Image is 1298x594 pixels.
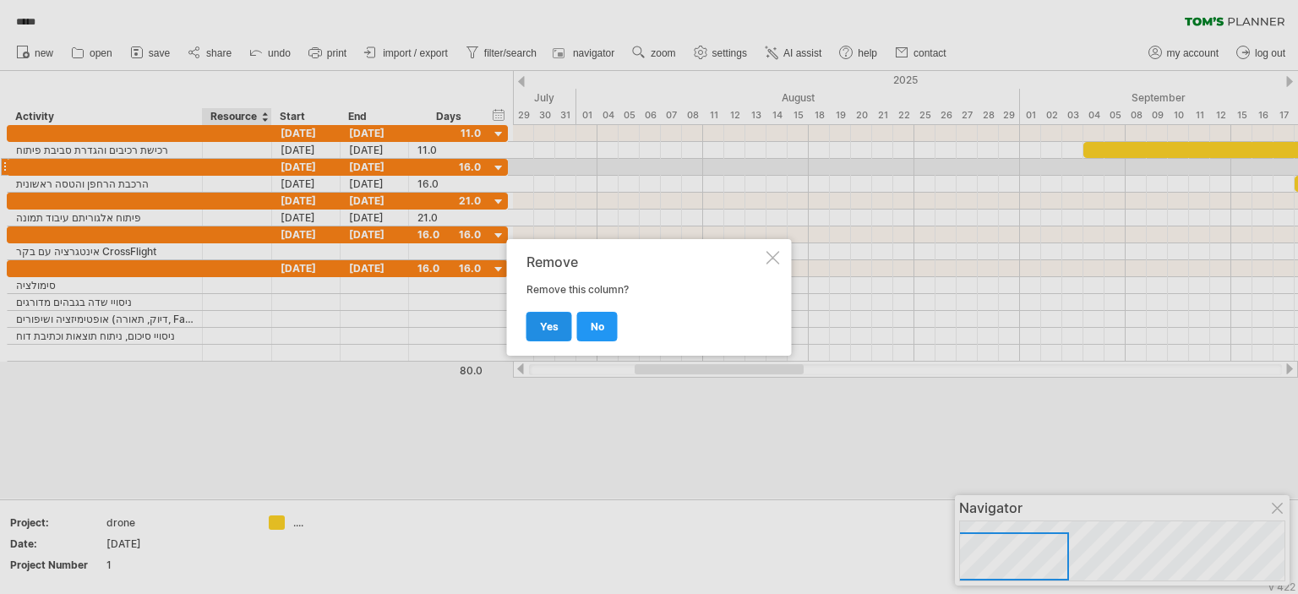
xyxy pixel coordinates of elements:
a: yes [526,312,572,341]
span: yes [540,320,559,333]
div: Remove [526,254,763,270]
span: no [591,320,604,333]
a: no [577,312,618,341]
div: Remove this column? [526,254,763,341]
